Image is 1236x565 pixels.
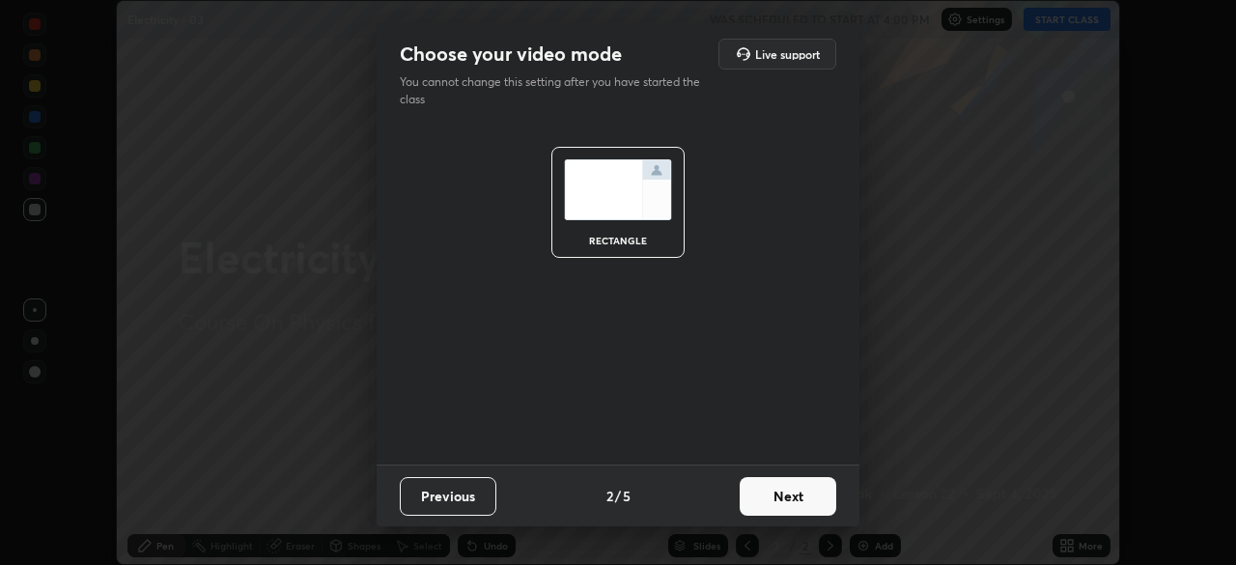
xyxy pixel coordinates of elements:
[740,477,836,516] button: Next
[615,486,621,506] h4: /
[400,42,622,67] h2: Choose your video mode
[400,73,713,108] p: You cannot change this setting after you have started the class
[606,486,613,506] h4: 2
[564,159,672,220] img: normalScreenIcon.ae25ed63.svg
[623,486,631,506] h4: 5
[755,48,820,60] h5: Live support
[400,477,496,516] button: Previous
[579,236,657,245] div: rectangle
